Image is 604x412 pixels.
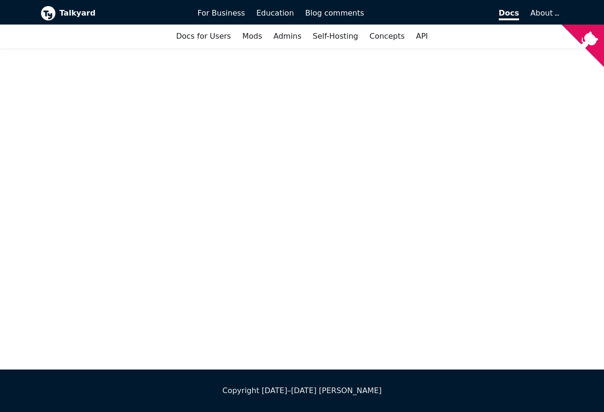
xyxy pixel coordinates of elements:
[41,6,185,21] a: Talkyard logoTalkyard
[364,28,411,44] a: Concepts
[59,7,185,19] b: Talkyard
[192,5,251,21] a: For Business
[41,385,563,397] div: Copyright [DATE]–[DATE] [PERSON_NAME]
[41,6,56,21] img: Talkyard logo
[305,8,364,17] span: Blog comments
[307,28,364,44] a: Self-Hosting
[251,5,300,21] a: Education
[170,28,236,44] a: Docs for Users
[198,8,245,17] span: For Business
[530,8,558,17] a: About
[268,28,307,44] a: Admins
[256,8,294,17] span: Education
[300,5,370,21] a: Blog comments
[499,8,519,20] span: Docs
[370,5,525,21] a: Docs
[236,28,268,44] a: Mods
[411,28,434,44] a: API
